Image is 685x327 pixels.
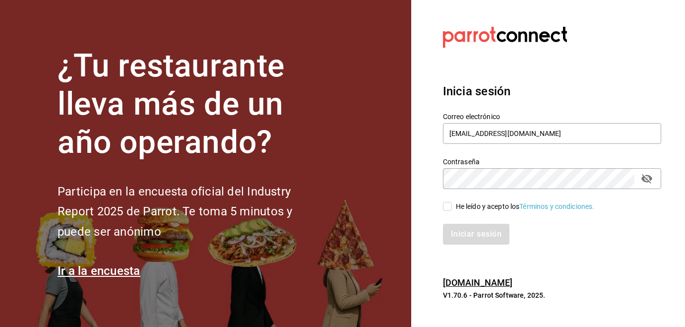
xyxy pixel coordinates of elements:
div: He leído y acepto los [456,201,595,212]
label: Correo electrónico [443,113,661,120]
input: Ingresa tu correo electrónico [443,123,661,144]
p: V1.70.6 - Parrot Software, 2025. [443,290,661,300]
h1: ¿Tu restaurante lleva más de un año operando? [58,47,325,161]
h2: Participa en la encuesta oficial del Industry Report 2025 de Parrot. Te toma 5 minutos y puede se... [58,182,325,242]
label: Contraseña [443,158,661,165]
a: [DOMAIN_NAME] [443,277,513,288]
a: Ir a la encuesta [58,264,140,278]
a: Términos y condiciones. [519,202,594,210]
button: passwordField [638,170,655,187]
h3: Inicia sesión [443,82,661,100]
